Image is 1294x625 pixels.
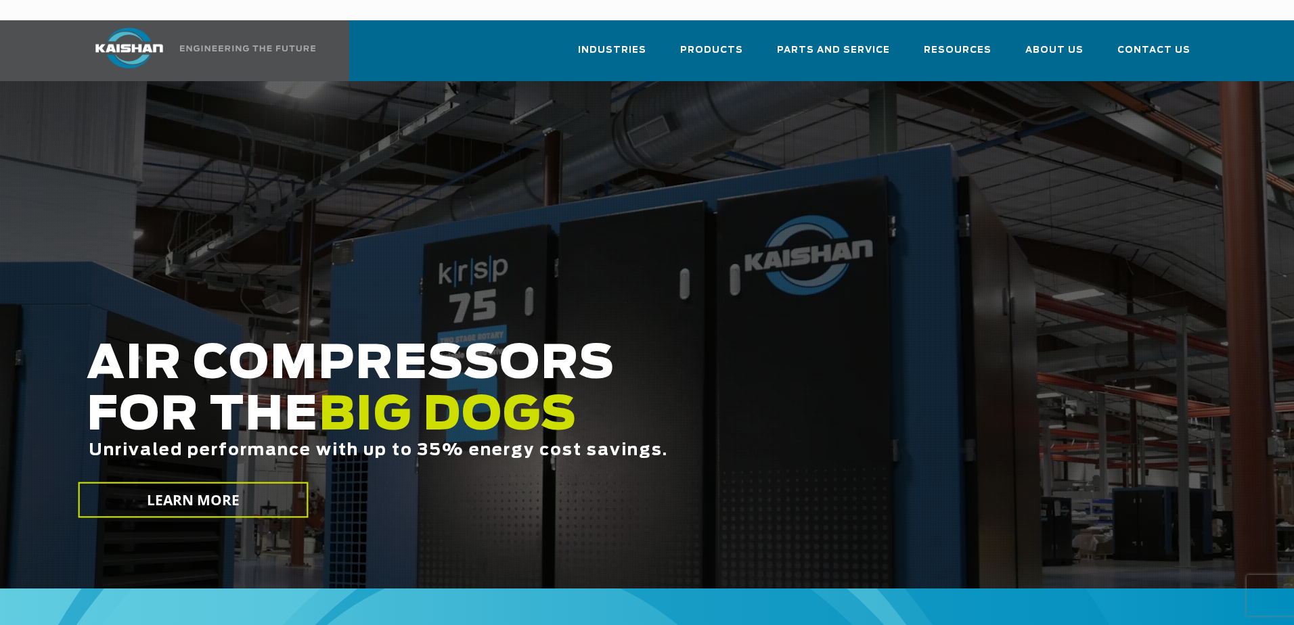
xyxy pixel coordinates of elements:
a: Products [680,32,743,78]
span: LEARN MORE [147,490,240,510]
a: Kaishan USA [79,20,318,81]
h2: AIR COMPRESSORS FOR THE [87,339,1018,502]
span: About Us [1025,43,1084,58]
span: Unrivaled performance with up to 35% energy cost savings. [89,442,668,459]
img: Engineering the future [180,45,315,51]
a: LEARN MORE [79,482,309,518]
a: Industries [578,32,646,78]
a: Contact Us [1117,32,1190,78]
img: kaishan logo [79,28,180,68]
a: About Us [1025,32,1084,78]
a: Resources [924,32,991,78]
span: Products [680,43,743,58]
span: Parts and Service [777,43,890,58]
span: BIG DOGS [319,393,577,439]
span: Contact Us [1117,43,1190,58]
span: Industries [578,43,646,58]
span: Resources [924,43,991,58]
a: Parts and Service [777,32,890,78]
